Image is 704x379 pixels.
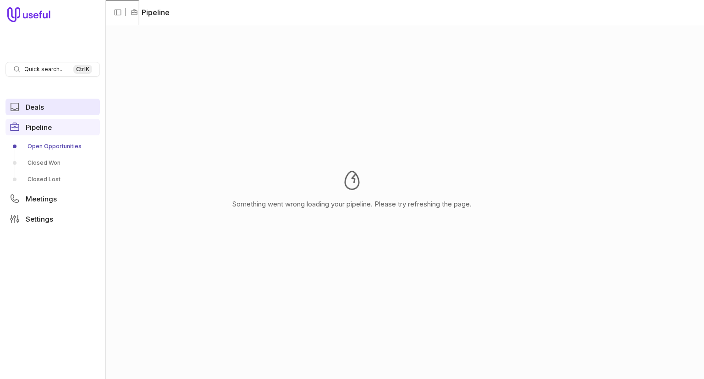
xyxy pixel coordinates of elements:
[5,156,100,170] a: Closed Won
[24,66,64,73] span: Quick search...
[26,124,52,131] span: Pipeline
[5,211,100,227] a: Settings
[5,119,100,135] a: Pipeline
[26,195,57,202] span: Meetings
[26,104,44,111] span: Deals
[232,199,472,210] p: Something went wrong loading your pipeline. Please try refreshing the page.
[26,216,53,223] span: Settings
[5,190,100,207] a: Meetings
[5,139,100,187] div: Pipeline submenu
[5,172,100,187] a: Closed Lost
[5,99,100,115] a: Deals
[5,139,100,154] a: Open Opportunities
[73,65,92,74] kbd: Ctrl K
